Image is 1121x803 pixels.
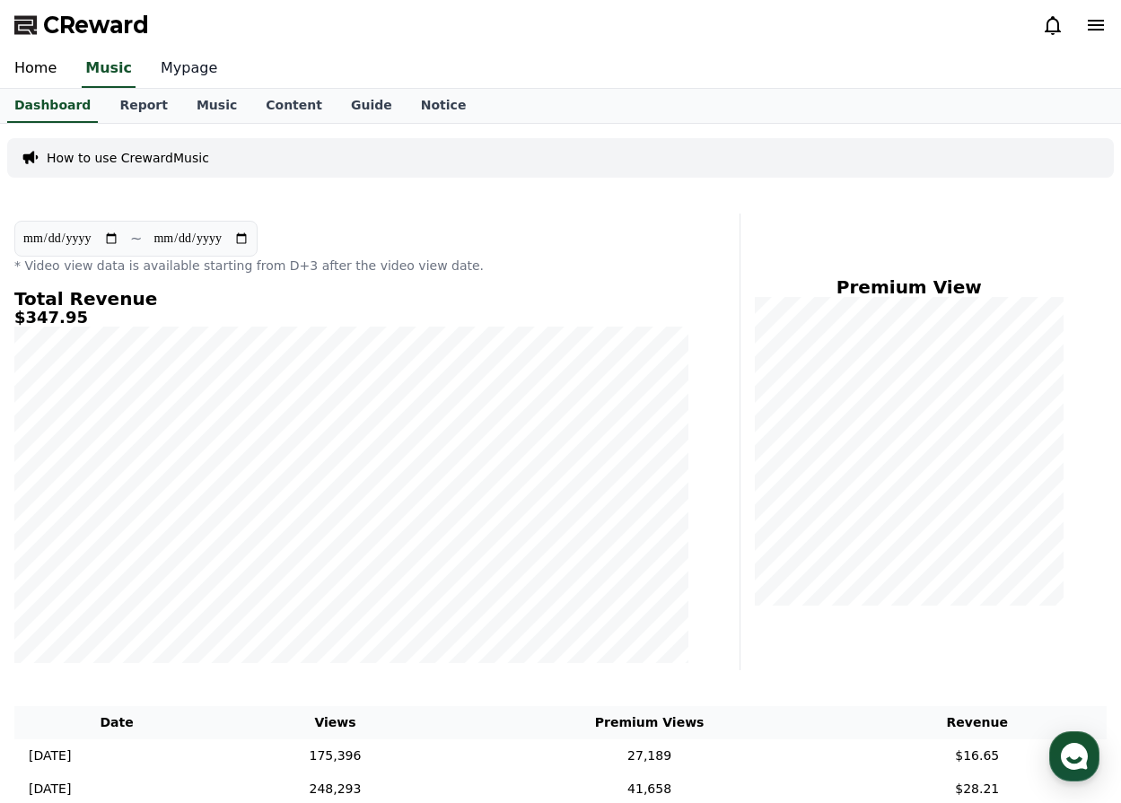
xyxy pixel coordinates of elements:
a: How to use CrewardMusic [47,149,209,167]
td: $16.65 [847,739,1107,772]
span: Messages [149,597,202,611]
p: ~ [130,228,142,249]
h4: Premium View [755,277,1064,297]
th: Premium Views [451,706,848,739]
a: Dashboard [7,89,98,123]
p: * Video view data is available starting from D+3 after the video view date. [14,257,689,275]
a: Mypage [146,50,232,88]
h4: Total Revenue [14,289,689,309]
a: Report [105,89,182,123]
span: CReward [43,11,149,39]
span: Home [46,596,77,610]
span: Settings [266,596,310,610]
a: CReward [14,11,149,39]
td: 27,189 [451,739,848,772]
a: Settings [232,569,345,614]
h5: $347.95 [14,309,689,327]
a: Home [5,569,118,614]
a: Notice [407,89,481,123]
th: Views [219,706,451,739]
a: Content [251,89,337,123]
p: [DATE] [29,780,71,799]
a: Messages [118,569,232,614]
td: 175,396 [219,739,451,772]
a: Music [82,50,136,88]
a: Guide [337,89,407,123]
a: Music [182,89,251,123]
th: Date [14,706,219,739]
th: Revenue [847,706,1107,739]
p: [DATE] [29,746,71,765]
